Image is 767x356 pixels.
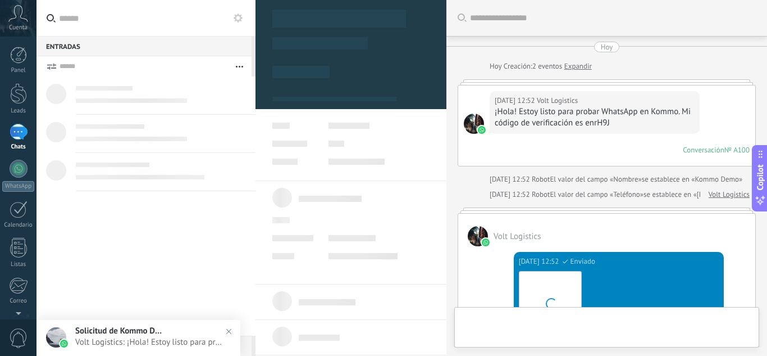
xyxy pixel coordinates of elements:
span: Copilot [755,164,766,190]
div: Chats [2,143,35,151]
div: WhatsApp [2,181,34,192]
span: Cuenta [9,24,28,31]
div: Leads [2,107,35,115]
div: Calendario [2,222,35,229]
div: Listas [2,261,35,268]
div: Panel [2,67,35,74]
div: Correo [2,298,35,305]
